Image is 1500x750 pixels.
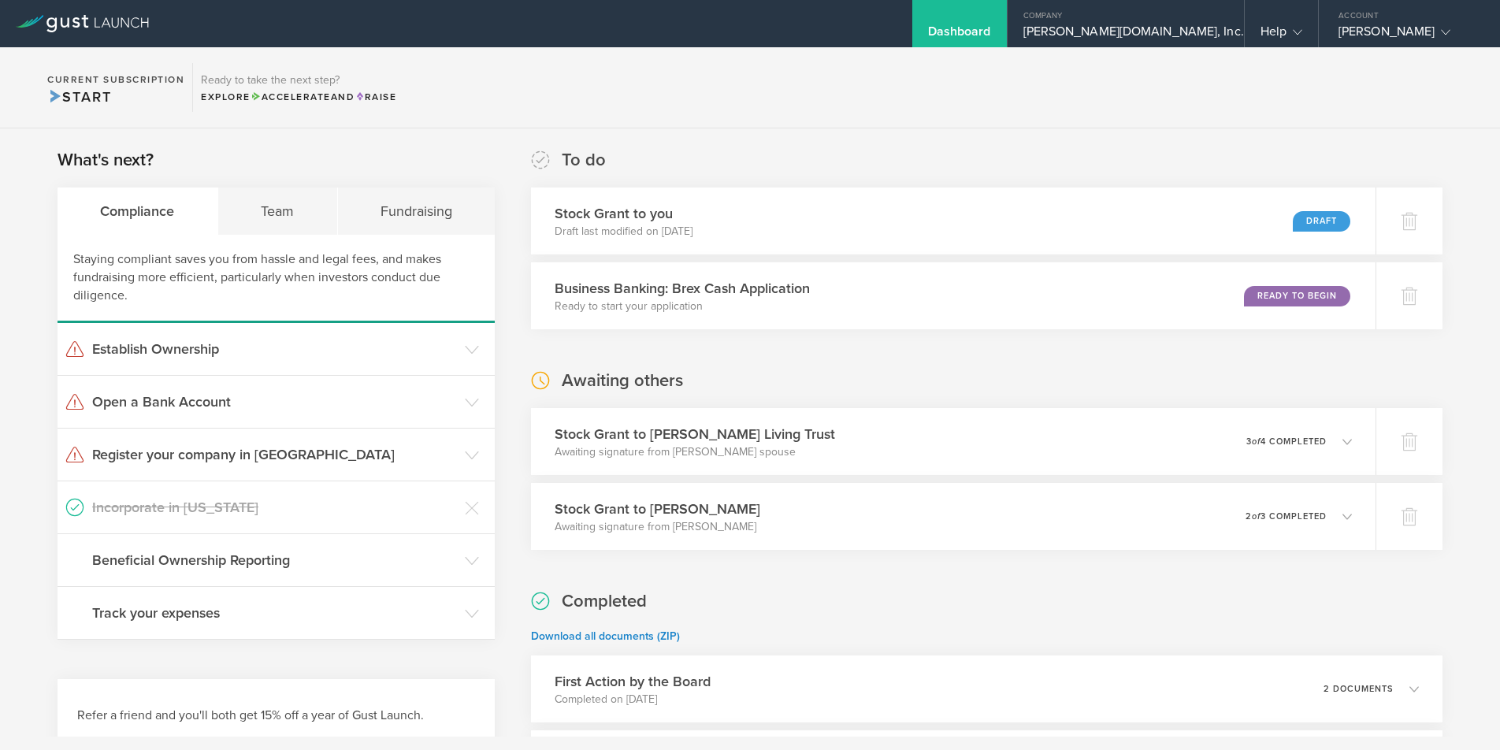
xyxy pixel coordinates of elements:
h2: Completed [562,590,647,613]
div: Draft [1293,211,1350,232]
h3: Incorporate in [US_STATE] [92,497,457,518]
em: of [1252,511,1261,522]
div: [PERSON_NAME][DOMAIN_NAME], Inc. [1023,24,1228,47]
div: Staying compliant saves you from hassle and legal fees, and makes fundraising more efficient, par... [58,235,495,323]
h3: Stock Grant to [PERSON_NAME] Living Trust [555,424,835,444]
div: Dashboard [928,24,991,47]
h3: Refer a friend and you'll both get 15% off a year of Gust Launch. [77,707,475,725]
div: Fundraising [338,187,496,235]
h3: Business Banking: Brex Cash Application [555,278,810,299]
p: Draft last modified on [DATE] [555,224,692,239]
p: Awaiting signature from [PERSON_NAME] spouse [555,444,835,460]
h3: Track your expenses [92,603,457,623]
div: Help [1261,24,1302,47]
h3: Establish Ownership [92,339,457,359]
em: of [1252,436,1261,447]
span: Raise [355,91,396,102]
h3: Register your company in [GEOGRAPHIC_DATA] [92,444,457,465]
div: Business Banking: Brex Cash ApplicationReady to start your applicationReady to Begin [531,262,1376,329]
p: 2 documents [1324,685,1394,693]
div: Explore [201,90,396,104]
h2: Awaiting others [562,369,683,392]
h2: Current Subscription [47,75,184,84]
h2: To do [562,149,606,172]
h3: Open a Bank Account [92,392,457,412]
span: and [251,91,355,102]
p: Awaiting signature from [PERSON_NAME] [555,519,760,535]
div: Stock Grant to youDraft last modified on [DATE]Draft [531,187,1376,254]
p: 2 3 completed [1246,512,1327,521]
div: Ready to take the next step?ExploreAccelerateandRaise [192,63,404,112]
p: Ready to start your application [555,299,810,314]
h2: What's next? [58,149,154,172]
a: Download all documents (ZIP) [531,629,680,643]
p: 3 4 completed [1246,437,1327,446]
div: [PERSON_NAME] [1338,24,1472,47]
span: Accelerate [251,91,331,102]
p: Completed on [DATE] [555,692,711,707]
h3: Beneficial Ownership Reporting [92,550,457,570]
h3: Stock Grant to [PERSON_NAME] [555,499,760,519]
h3: Ready to take the next step? [201,75,396,86]
div: Team [218,187,338,235]
h3: First Action by the Board [555,671,711,692]
div: Compliance [58,187,218,235]
span: Start [47,88,111,106]
div: Ready to Begin [1244,286,1350,306]
h3: Stock Grant to you [555,203,692,224]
